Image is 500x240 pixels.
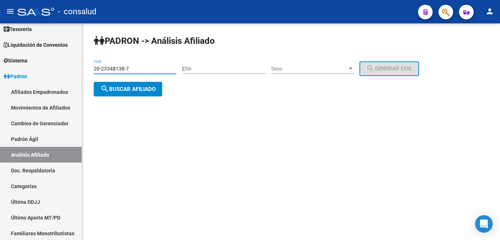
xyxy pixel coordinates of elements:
[271,66,347,72] span: Sexo
[4,57,27,65] span: Sistema
[475,215,493,233] div: Open Intercom Messenger
[4,25,32,33] span: Tesorería
[4,41,68,49] span: Liquidación de Convenios
[6,7,15,16] mat-icon: menu
[359,61,419,76] button: Generar CUIL
[94,36,215,46] strong: PADRON -> Análisis Afiliado
[366,65,413,72] span: Generar CUIL
[100,86,156,92] span: Buscar afiliado
[366,64,375,73] mat-icon: search
[58,4,96,20] span: - consalud
[94,82,162,96] button: Buscar afiliado
[182,66,425,72] div: |
[100,84,109,93] mat-icon: search
[485,7,494,16] mat-icon: person
[4,72,27,80] span: Padrón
